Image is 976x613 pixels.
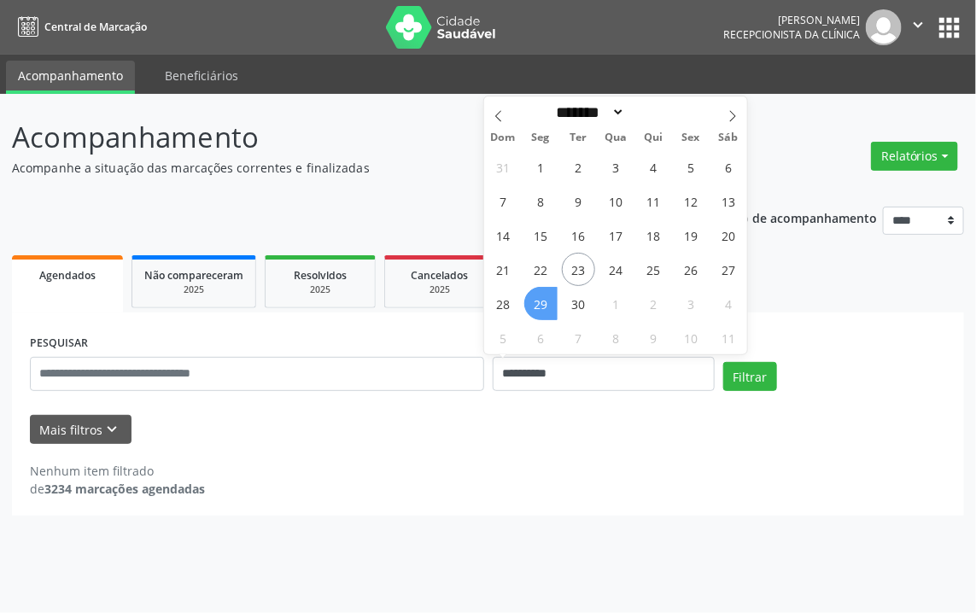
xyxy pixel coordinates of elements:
span: Setembro 26, 2025 [675,253,708,286]
span: Setembro 22, 2025 [524,253,558,286]
span: Não compareceram [144,268,243,283]
div: 2025 [397,283,482,296]
a: Beneficiários [153,61,250,90]
span: Setembro 5, 2025 [675,150,708,184]
span: Outubro 4, 2025 [712,287,745,320]
span: Ter [559,132,597,143]
span: Setembro 21, 2025 [487,253,520,286]
button:  [902,9,934,45]
span: Setembro 9, 2025 [562,184,595,218]
span: Setembro 8, 2025 [524,184,558,218]
span: Resolvidos [294,268,347,283]
span: Outubro 8, 2025 [599,321,633,354]
a: Central de Marcação [12,13,147,41]
span: Qui [634,132,672,143]
span: Outubro 2, 2025 [637,287,670,320]
span: Outubro 3, 2025 [675,287,708,320]
input: Year [625,103,681,121]
span: Setembro 13, 2025 [712,184,745,218]
button: Filtrar [723,362,777,391]
i:  [909,15,927,34]
span: Setembro 25, 2025 [637,253,670,286]
span: Seg [522,132,559,143]
span: Outubro 9, 2025 [637,321,670,354]
div: [PERSON_NAME] [723,13,860,27]
div: 2025 [144,283,243,296]
p: Acompanhe a situação das marcações correntes e finalizadas [12,159,679,177]
span: Setembro 6, 2025 [712,150,745,184]
i: keyboard_arrow_down [103,420,122,439]
span: Setembro 12, 2025 [675,184,708,218]
span: Outubro 1, 2025 [599,287,633,320]
span: Setembro 29, 2025 [524,287,558,320]
span: Setembro 17, 2025 [599,219,633,252]
span: Setembro 27, 2025 [712,253,745,286]
span: Agosto 31, 2025 [487,150,520,184]
span: Qua [597,132,634,143]
p: Acompanhamento [12,116,679,159]
span: Setembro 19, 2025 [675,219,708,252]
strong: 3234 marcações agendadas [44,481,205,497]
a: Acompanhamento [6,61,135,94]
img: img [866,9,902,45]
span: Outubro 5, 2025 [487,321,520,354]
span: Setembro 4, 2025 [637,150,670,184]
span: Setembro 18, 2025 [637,219,670,252]
span: Recepcionista da clínica [723,27,860,42]
span: Outubro 11, 2025 [712,321,745,354]
span: Dom [484,132,522,143]
button: Mais filtroskeyboard_arrow_down [30,415,131,445]
span: Outubro 7, 2025 [562,321,595,354]
button: Relatórios [871,142,958,171]
button: apps [934,13,964,43]
span: Cancelados [412,268,469,283]
label: PESQUISAR [30,330,88,357]
span: Outubro 6, 2025 [524,321,558,354]
span: Sex [672,132,710,143]
div: 2025 [278,283,363,296]
div: de [30,480,205,498]
span: Setembro 14, 2025 [487,219,520,252]
span: Setembro 28, 2025 [487,287,520,320]
span: Setembro 15, 2025 [524,219,558,252]
span: Setembro 16, 2025 [562,219,595,252]
span: Setembro 2, 2025 [562,150,595,184]
span: Setembro 1, 2025 [524,150,558,184]
span: Setembro 10, 2025 [599,184,633,218]
span: Setembro 7, 2025 [487,184,520,218]
select: Month [550,103,625,121]
span: Setembro 11, 2025 [637,184,670,218]
span: Setembro 30, 2025 [562,287,595,320]
span: Setembro 24, 2025 [599,253,633,286]
span: Outubro 10, 2025 [675,321,708,354]
span: Central de Marcação [44,20,147,34]
span: Setembro 23, 2025 [562,253,595,286]
p: Ano de acompanhamento [726,207,877,228]
div: Nenhum item filtrado [30,462,205,480]
span: Setembro 3, 2025 [599,150,633,184]
span: Sáb [710,132,747,143]
span: Setembro 20, 2025 [712,219,745,252]
span: Agendados [39,268,96,283]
